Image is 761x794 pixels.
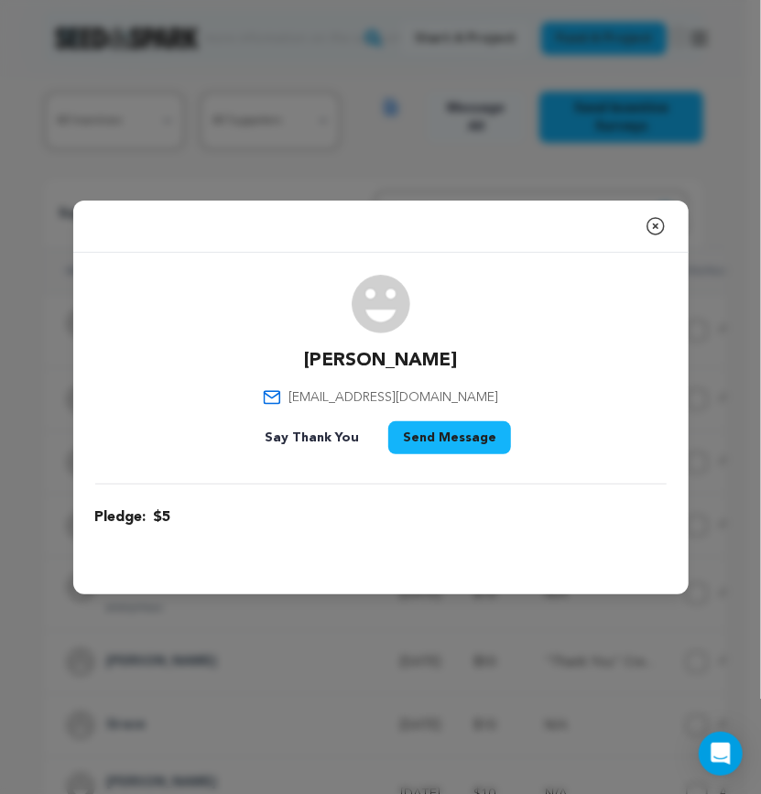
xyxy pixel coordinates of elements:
[95,506,147,528] span: Pledge:
[250,421,374,454] button: Say Thank You
[304,348,457,374] p: [PERSON_NAME]
[352,275,410,333] img: user.png
[288,388,498,407] span: [EMAIL_ADDRESS][DOMAIN_NAME]
[154,506,171,528] span: $5
[388,421,511,454] button: Send Message
[699,732,743,776] div: Open Intercom Messenger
